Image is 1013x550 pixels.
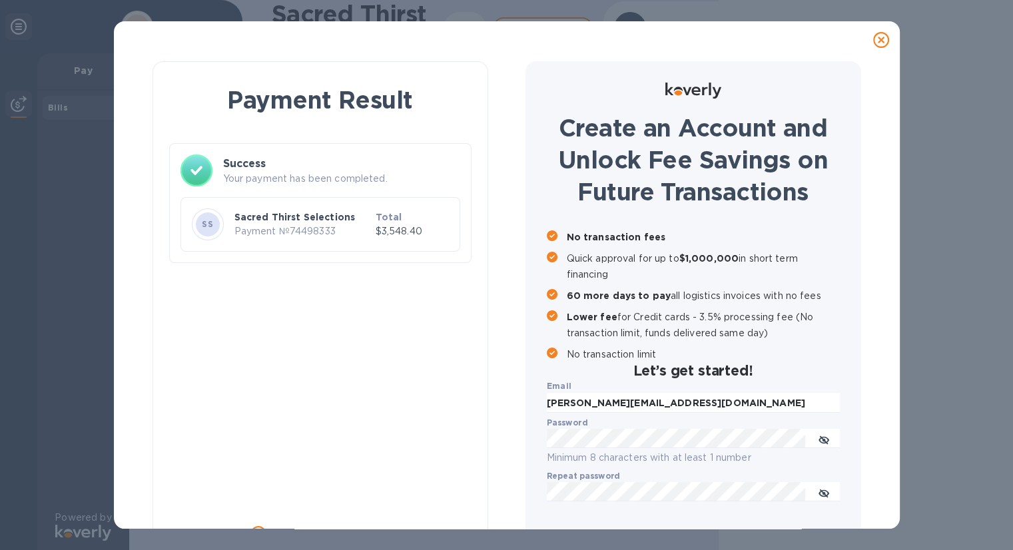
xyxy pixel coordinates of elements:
[567,290,671,301] b: 60 more days to pay
[547,450,840,465] p: Minimum 8 characters with at least 1 number
[547,362,840,379] h2: Let’s get started!
[547,381,572,391] b: Email
[547,419,587,427] label: Password
[234,224,370,238] p: Payment № 74498333
[811,479,837,505] button: toggle password visibility
[567,250,840,282] p: Quick approval for up to in short term financing
[376,212,402,222] b: Total
[376,224,449,238] p: $3,548.40
[567,312,617,322] b: Lower fee
[665,83,721,99] img: Logo
[174,83,466,117] h1: Payment Result
[547,393,840,413] input: Enter email address
[567,346,840,362] p: No transaction limit
[234,210,370,224] p: Sacred Thirst Selections
[567,309,840,341] p: for Credit cards - 3.5% processing fee (No transaction limit, funds delivered same day)
[223,156,460,172] h3: Success
[811,425,837,452] button: toggle password visibility
[202,219,213,229] b: SS
[223,172,460,186] p: Your payment has been completed.
[567,232,666,242] b: No transaction fees
[679,253,739,264] b: $1,000,000
[547,112,840,208] h1: Create an Account and Unlock Fee Savings on Future Transactions
[567,288,840,304] p: all logistics invoices with no fees
[547,472,620,480] label: Repeat password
